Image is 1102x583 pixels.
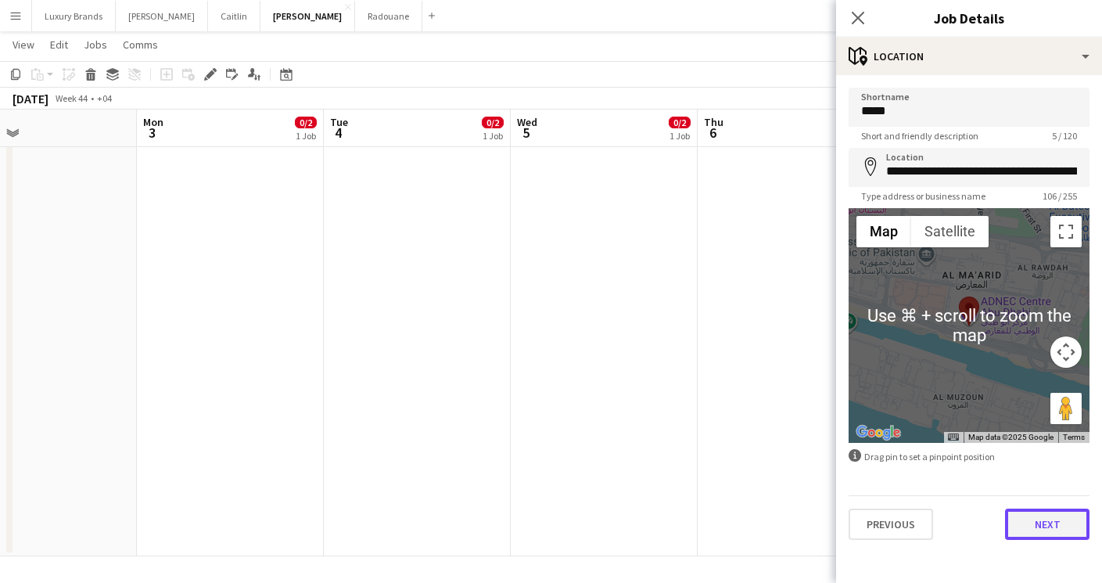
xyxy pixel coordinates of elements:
button: Drag Pegman onto the map to open Street View [1050,393,1082,424]
span: 0/2 [482,117,504,128]
button: Radouane [355,1,422,31]
button: Next [1005,509,1089,540]
div: [DATE] [13,91,48,106]
span: 5 [515,124,537,142]
button: [PERSON_NAME] [116,1,208,31]
span: 0/2 [295,117,317,128]
h3: Job Details [836,8,1102,28]
div: Location [836,38,1102,75]
span: 4 [328,124,348,142]
a: View [6,34,41,55]
span: Tue [330,115,348,129]
span: Edit [50,38,68,52]
img: Google [853,423,904,443]
button: Show satellite imagery [911,216,989,247]
span: Wed [517,115,537,129]
span: Type address or business name [849,190,998,202]
button: [PERSON_NAME] [260,1,355,31]
span: 3 [141,124,163,142]
div: 1 Job [483,130,503,142]
button: Luxury Brands [32,1,116,31]
a: Terms (opens in new tab) [1063,433,1085,441]
span: 0/2 [669,117,691,128]
span: Thu [704,115,723,129]
span: Short and friendly description [849,130,991,142]
div: Drag pin to set a pinpoint position [849,449,1089,464]
span: 5 / 120 [1039,130,1089,142]
span: 106 / 255 [1030,190,1089,202]
button: Show street map [856,216,911,247]
a: Open this area in Google Maps (opens a new window) [853,423,904,443]
span: Jobs [84,38,107,52]
span: Map data ©2025 Google [968,433,1054,441]
span: View [13,38,34,52]
span: Week 44 [52,92,91,104]
button: Keyboard shortcuts [948,432,959,443]
div: 1 Job [669,130,690,142]
span: 6 [702,124,723,142]
a: Comms [117,34,164,55]
a: Edit [44,34,74,55]
button: Toggle fullscreen view [1050,216,1082,247]
a: Jobs [77,34,113,55]
div: 1 Job [296,130,316,142]
button: Previous [849,509,933,540]
div: +04 [97,92,112,104]
button: Caitlin [208,1,260,31]
button: Map camera controls [1050,336,1082,368]
span: Comms [123,38,158,52]
span: Mon [143,115,163,129]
